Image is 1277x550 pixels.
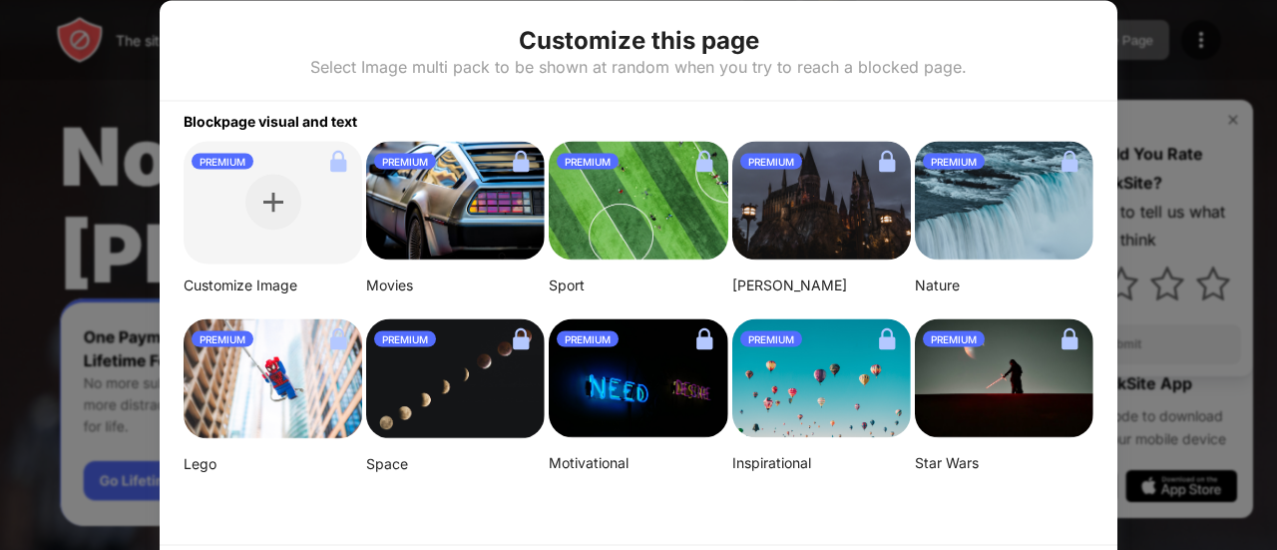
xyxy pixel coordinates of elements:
[374,330,436,346] div: PREMIUM
[366,318,545,439] img: linda-xu-KsomZsgjLSA-unsplash.png
[557,330,619,346] div: PREMIUM
[915,141,1093,261] img: aditya-chinchure-LtHTe32r_nA-unsplash.png
[366,455,545,473] div: Space
[366,141,545,261] img: image-26.png
[505,322,537,354] img: lock.svg
[310,56,967,76] div: Select Image multi pack to be shown at random when you try to reach a blocked page.
[740,153,802,169] div: PREMIUM
[732,454,911,472] div: Inspirational
[192,330,253,346] div: PREMIUM
[871,322,903,354] img: lock.svg
[505,145,537,177] img: lock.svg
[322,145,354,177] img: lock.svg
[688,322,720,354] img: lock.svg
[871,145,903,177] img: lock.svg
[184,276,362,294] div: Customize Image
[322,322,354,354] img: lock.svg
[160,101,1117,129] div: Blockpage visual and text
[263,193,283,213] img: plus.svg
[1054,322,1085,354] img: lock.svg
[688,145,720,177] img: lock.svg
[740,330,802,346] div: PREMIUM
[732,318,911,438] img: ian-dooley-DuBNA1QMpPA-unsplash-small.png
[557,153,619,169] div: PREMIUM
[519,24,759,56] div: Customize this page
[915,454,1093,472] div: Star Wars
[732,141,911,261] img: aditya-vyas-5qUJfO4NU4o-unsplash-small.png
[915,318,1093,438] img: image-22-small.png
[549,454,727,472] div: Motivational
[923,153,985,169] div: PREMIUM
[549,276,727,294] div: Sport
[923,330,985,346] div: PREMIUM
[732,276,911,294] div: [PERSON_NAME]
[192,153,253,169] div: PREMIUM
[184,318,362,438] img: mehdi-messrro-gIpJwuHVwt0-unsplash-small.png
[1054,145,1085,177] img: lock.svg
[366,276,545,294] div: Movies
[549,318,727,438] img: alexis-fauvet-qfWf9Muwp-c-unsplash-small.png
[915,276,1093,294] div: Nature
[374,153,436,169] div: PREMIUM
[184,454,362,472] div: Lego
[549,141,727,261] img: jeff-wang-p2y4T4bFws4-unsplash-small.png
